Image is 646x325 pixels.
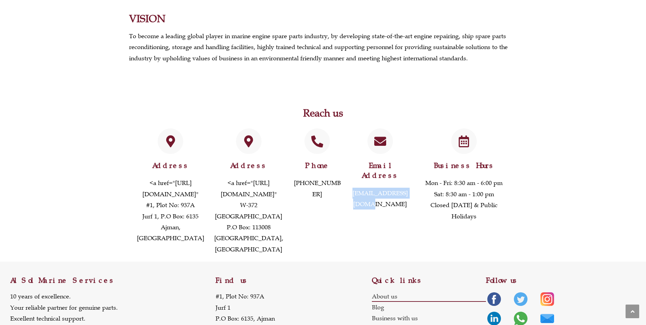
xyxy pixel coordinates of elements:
a: Phone [305,161,330,170]
p: To become a leading global player in marine engine spare parts industry, by developing state-of-t... [129,31,517,64]
a: Blog [372,302,486,313]
p: <a href="[URL][DOMAIN_NAME]" #1, Plot No: 937A Jurf 1, P.O Box: 6135 Ajman, [GEOGRAPHIC_DATA] [136,177,205,244]
h2: VISION [129,14,517,24]
a: Address [158,128,183,154]
a: [EMAIL_ADDRESS][DOMAIN_NAME] [352,189,408,208]
a: Phone [304,128,330,154]
h2: Al Sol Marine Services [10,277,216,284]
h2: Reach us [132,108,514,118]
span: Business Hours [434,161,494,170]
a: Address [230,161,267,170]
a: Email Address [367,128,393,154]
a: Scroll to the top of the page [626,305,639,318]
a: [PHONE_NUMBER] [294,179,341,198]
a: Email Address [362,161,398,180]
a: Address [152,161,189,170]
h2: Follow us [486,277,636,284]
p: <a href="[URL][DOMAIN_NAME]" W-372 [GEOGRAPHIC_DATA] P.O Box: 113008 [GEOGRAPHIC_DATA], [GEOGRAPH... [212,177,285,255]
a: Business with us [372,313,486,324]
h2: Quick links [372,277,486,284]
h2: Find us [216,277,372,284]
a: About us [372,291,486,302]
a: Address [236,128,262,154]
p: Mon - Fri: 8:30 am - 6:00 pm Sat: 8:30 am - 1:00 pm Closed [DATE] & Public Holidays [418,177,510,222]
